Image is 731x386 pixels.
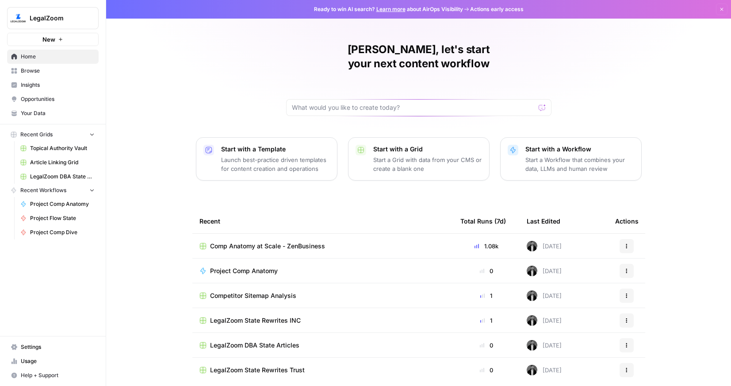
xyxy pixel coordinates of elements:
a: Learn more [376,6,406,12]
a: Project Flow State [16,211,99,225]
input: What would you like to create today? [292,103,535,112]
span: Recent Grids [20,131,53,139]
a: Settings [7,340,99,354]
a: LegalZoom State Rewrites INC [199,316,446,325]
a: Competitor Sitemap Analysis [199,291,446,300]
a: Topical Authority Vault [16,141,99,155]
p: Launch best-practice driven templates for content creation and operations [221,155,330,173]
a: Home [7,50,99,64]
span: Browse [21,67,95,75]
img: LegalZoom Logo [10,10,26,26]
a: Comp Anatomy at Scale - ZenBusiness [199,242,446,251]
h1: [PERSON_NAME], let's start your next content workflow [286,42,551,71]
img: agqtm212c27aeosmjiqx3wzecrl1 [527,266,537,276]
img: agqtm212c27aeosmjiqx3wzecrl1 [527,365,537,375]
span: Insights [21,81,95,89]
span: LegalZoom DBA State Articles [210,341,299,350]
div: 1 [460,316,513,325]
p: Start with a Workflow [525,145,634,154]
span: Opportunities [21,95,95,103]
button: Start with a GridStart a Grid with data from your CMS or create a blank one [348,137,490,181]
span: LegalZoom DBA State Articles [30,173,95,181]
img: agqtm212c27aeosmjiqx3wzecrl1 [527,340,537,351]
span: Your Data [21,109,95,117]
button: Workspace: LegalZoom [7,7,99,29]
a: LegalZoom State Rewrites Trust [199,366,446,374]
span: Topical Authority Vault [30,144,95,152]
div: 0 [460,366,513,374]
div: Last Edited [527,209,560,233]
span: Comp Anatomy at Scale - ZenBusiness [210,242,325,251]
a: Your Data [7,106,99,120]
span: LegalZoom State Rewrites INC [210,316,301,325]
a: Article Linking Grid [16,155,99,170]
span: LegalZoom State Rewrites Trust [210,366,305,374]
img: agqtm212c27aeosmjiqx3wzecrl1 [527,290,537,301]
div: 0 [460,266,513,275]
a: Insights [7,78,99,92]
img: agqtm212c27aeosmjiqx3wzecrl1 [527,241,537,251]
span: Help + Support [21,371,95,379]
a: Project Comp Dive [16,225,99,239]
span: Project Comp Anatomy [210,266,278,275]
span: New [42,35,55,44]
span: Settings [21,343,95,351]
a: LegalZoom DBA State Articles [16,170,99,184]
span: Usage [21,357,95,365]
div: [DATE] [527,241,562,251]
a: Project Comp Anatomy [199,266,446,275]
span: Project Comp Dive [30,228,95,236]
span: Recent Workflows [20,186,66,194]
a: LegalZoom DBA State Articles [199,341,446,350]
span: Article Linking Grid [30,158,95,166]
div: 0 [460,341,513,350]
button: Start with a TemplateLaunch best-practice driven templates for content creation and operations [196,137,337,181]
span: Actions early access [470,5,524,13]
div: [DATE] [527,290,562,301]
span: Competitor Sitemap Analysis [210,291,296,300]
button: Help + Support [7,368,99,382]
span: Ready to win AI search? about AirOps Visibility [314,5,463,13]
span: Project Comp Anatomy [30,200,95,208]
button: New [7,33,99,46]
span: LegalZoom [30,14,83,23]
p: Start with a Grid [373,145,482,154]
p: Start a Grid with data from your CMS or create a blank one [373,155,482,173]
span: Home [21,53,95,61]
a: Project Comp Anatomy [16,197,99,211]
button: Start with a WorkflowStart a Workflow that combines your data, LLMs and human review [500,137,642,181]
div: 1.08k [460,242,513,251]
div: Actions [615,209,639,233]
span: Project Flow State [30,214,95,222]
img: agqtm212c27aeosmjiqx3wzecrl1 [527,315,537,326]
a: Browse [7,64,99,78]
div: Total Runs (7d) [460,209,506,233]
div: 1 [460,291,513,300]
div: [DATE] [527,365,562,375]
button: Recent Workflows [7,184,99,197]
p: Start a Workflow that combines your data, LLMs and human review [525,155,634,173]
button: Recent Grids [7,128,99,141]
div: [DATE] [527,340,562,351]
p: Start with a Template [221,145,330,154]
a: Opportunities [7,92,99,106]
div: [DATE] [527,266,562,276]
div: Recent [199,209,446,233]
a: Usage [7,354,99,368]
div: [DATE] [527,315,562,326]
